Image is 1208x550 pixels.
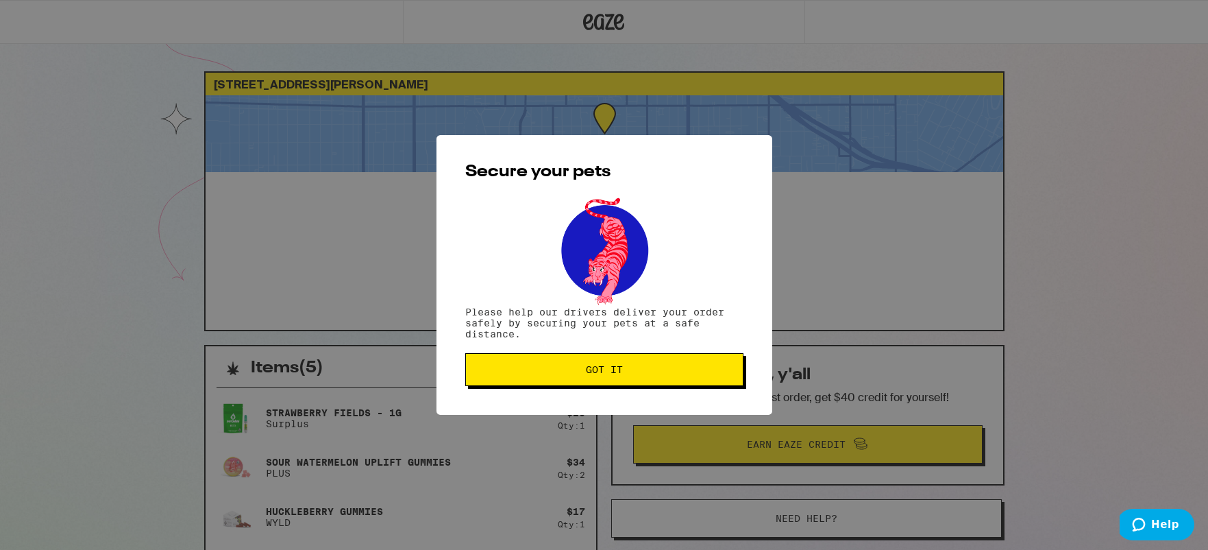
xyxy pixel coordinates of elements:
iframe: Opens a widget where you can find more information [1120,509,1194,543]
button: Got it [465,353,743,386]
span: Got it [586,365,623,374]
p: Please help our drivers deliver your order safely by securing your pets at a safe distance. [465,307,743,339]
img: pets [548,194,661,307]
h2: Secure your pets [465,164,743,180]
